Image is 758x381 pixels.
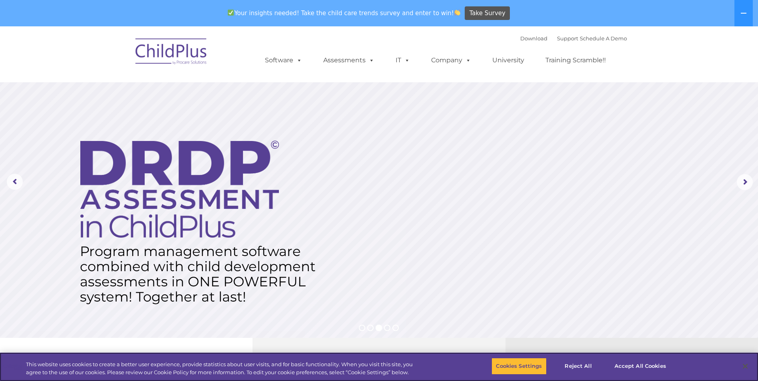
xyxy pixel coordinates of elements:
img: ✅ [228,10,234,16]
div: This website uses cookies to create a better user experience, provide statistics about user visit... [26,361,417,376]
a: Assessments [315,52,382,68]
span: Take Survey [470,6,505,20]
img: 👏 [454,10,460,16]
a: University [484,52,532,68]
font: | [520,35,627,42]
button: Reject All [553,358,603,375]
button: Cookies Settings [491,358,546,375]
span: Phone number [111,85,145,91]
rs-layer: Program management software combined with child development assessments in ONE POWERFUL system! T... [80,244,322,304]
img: DRDP Assessment in ChildPlus [80,141,279,238]
a: IT [388,52,418,68]
button: Close [736,357,754,375]
a: Training Scramble!! [537,52,614,68]
span: Last name [111,53,135,59]
a: Download [520,35,547,42]
button: Accept All Cookies [610,358,670,375]
img: ChildPlus by Procare Solutions [131,33,211,73]
span: Your insights needed! Take the child care trends survey and enter to win! [225,5,464,21]
a: Software [257,52,310,68]
a: Schedule A Demo [580,35,627,42]
a: Take Survey [465,6,510,20]
a: Company [423,52,479,68]
a: Support [557,35,578,42]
